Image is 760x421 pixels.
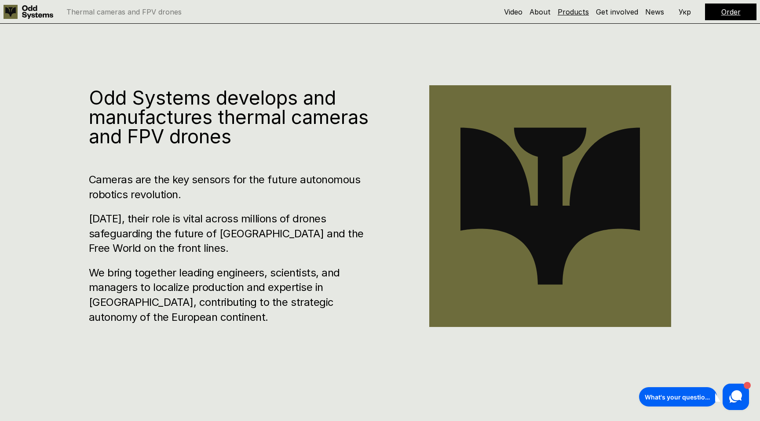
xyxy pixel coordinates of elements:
[89,265,376,324] h3: We bring together leading engineers, scientists, and managers to localize production and expertis...
[530,7,551,16] a: About
[66,8,182,15] p: Thermal cameras and FPV drones
[645,7,664,16] a: News
[89,88,376,146] h1: Odd Systems develops and manufactures thermal cameras and FPV drones
[637,381,751,412] iframe: HelpCrunch
[558,7,589,16] a: Products
[721,7,741,16] a: Order
[89,211,376,256] h3: [DATE], their role is vital across millions of drones safeguarding the future of [GEOGRAPHIC_DATA...
[504,7,522,16] a: Video
[596,7,638,16] a: Get involved
[89,172,376,202] h3: Cameras are the key sensors for the future autonomous robotics revolution.
[679,8,691,15] p: Укр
